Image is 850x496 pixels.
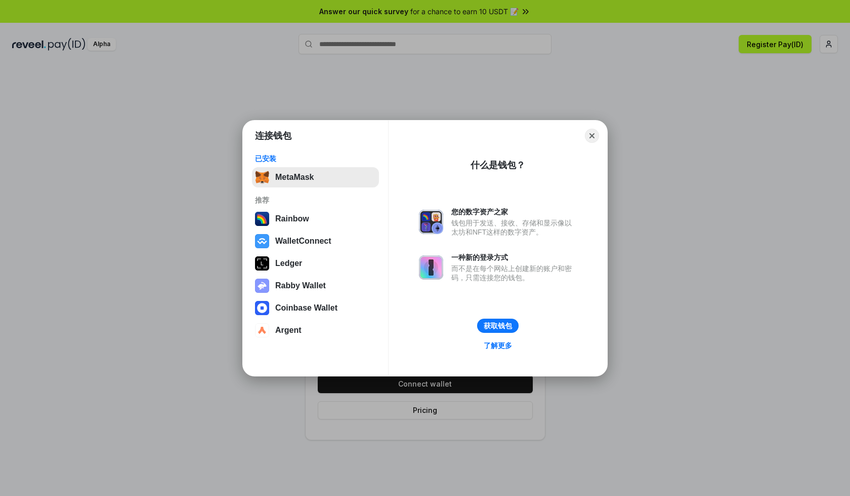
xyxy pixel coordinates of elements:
[252,253,379,274] button: Ledger
[255,170,269,184] img: svg+xml,%3Csvg%20fill%3D%22none%22%20height%3D%2233%22%20viewBox%3D%220%200%2035%2033%22%20width%...
[255,323,269,337] img: svg+xml,%3Csvg%20width%3D%2228%22%20height%3D%2228%22%20viewBox%3D%220%200%2028%2028%22%20fill%3D...
[477,319,519,333] button: 获取钱包
[451,207,577,216] div: 您的数字资产之家
[484,341,512,350] div: 了解更多
[451,253,577,262] div: 一种新的登录方式
[255,279,269,293] img: svg+xml,%3Csvg%20xmlns%3D%22http%3A%2F%2Fwww.w3.org%2F2000%2Fsvg%22%20fill%3D%22none%22%20viewBox...
[252,167,379,187] button: MetaMask
[478,339,518,352] a: 了解更多
[275,259,302,268] div: Ledger
[451,218,577,237] div: 钱包用于发送、接收、存储和显示像以太坊和NFT这样的数字资产。
[451,264,577,282] div: 而不是在每个网站上创建新的账户和密码，只需连接您的钱包。
[275,173,314,182] div: MetaMask
[275,281,326,290] div: Rabby Wallet
[252,209,379,229] button: Rainbow
[255,196,376,205] div: 推荐
[419,255,443,280] img: svg+xml,%3Csvg%20xmlns%3D%22http%3A%2F%2Fwww.w3.org%2F2000%2Fsvg%22%20fill%3D%22none%22%20viewBox...
[252,276,379,296] button: Rabby Wallet
[255,154,376,163] div: 已安装
[471,159,525,171] div: 什么是钱包？
[275,303,337,313] div: Coinbase Wallet
[255,130,291,142] h1: 连接钱包
[252,320,379,340] button: Argent
[255,234,269,248] img: svg+xml,%3Csvg%20width%3D%2228%22%20height%3D%2228%22%20viewBox%3D%220%200%2028%2028%22%20fill%3D...
[419,210,443,234] img: svg+xml,%3Csvg%20xmlns%3D%22http%3A%2F%2Fwww.w3.org%2F2000%2Fsvg%22%20fill%3D%22none%22%20viewBox...
[255,301,269,315] img: svg+xml,%3Csvg%20width%3D%2228%22%20height%3D%2228%22%20viewBox%3D%220%200%2028%2028%22%20fill%3D...
[255,256,269,271] img: svg+xml,%3Csvg%20xmlns%3D%22http%3A%2F%2Fwww.w3.org%2F2000%2Fsvg%22%20width%3D%2228%22%20height%3...
[484,321,512,330] div: 获取钱包
[275,237,331,246] div: WalletConnect
[275,326,302,335] div: Argent
[252,231,379,251] button: WalletConnect
[252,298,379,318] button: Coinbase Wallet
[275,214,309,223] div: Rainbow
[255,212,269,226] img: svg+xml,%3Csvg%20width%3D%22120%22%20height%3D%22120%22%20viewBox%3D%220%200%20120%20120%22%20fil...
[585,129,599,143] button: Close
